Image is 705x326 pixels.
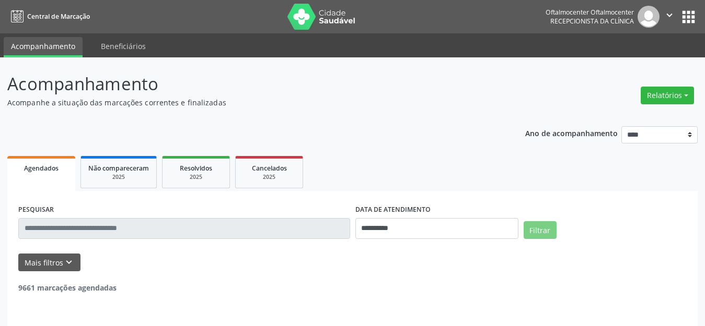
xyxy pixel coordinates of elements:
label: PESQUISAR [18,202,54,218]
span: Agendados [24,164,59,173]
button: Filtrar [524,221,557,239]
span: Não compareceram [88,164,149,173]
p: Ano de acompanhamento [525,126,618,139]
p: Acompanhamento [7,71,491,97]
span: Resolvidos [180,164,212,173]
div: 2025 [88,173,149,181]
div: 2025 [243,173,295,181]
div: Oftalmocenter Oftalmocenter [546,8,634,17]
label: DATA DE ATENDIMENTO [355,202,431,218]
p: Acompanhe a situação das marcações correntes e finalizadas [7,97,491,108]
strong: 9661 marcações agendadas [18,283,117,293]
span: Central de Marcação [27,12,90,21]
button:  [660,6,679,28]
div: 2025 [170,173,222,181]
span: Cancelados [252,164,287,173]
i: keyboard_arrow_down [63,257,75,268]
a: Beneficiários [94,37,153,55]
a: Central de Marcação [7,8,90,25]
button: Relatórios [641,87,694,104]
button: apps [679,8,698,26]
i:  [664,9,675,21]
button: Mais filtroskeyboard_arrow_down [18,253,80,272]
a: Acompanhamento [4,37,83,57]
img: img [638,6,660,28]
span: Recepcionista da clínica [550,17,634,26]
